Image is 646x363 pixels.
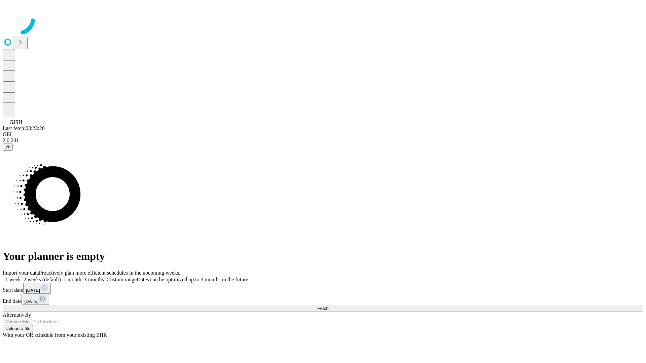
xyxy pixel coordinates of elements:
[39,270,180,276] span: Proactively plan more efficient schedules in the upcoming weeks.
[24,277,61,282] span: 2 weeks (default)
[64,277,81,282] span: 1 month
[9,119,22,125] span: GJSH
[23,283,51,294] button: [DATE]
[3,332,107,338] span: With your OR schedule from your existing EHR
[317,306,328,311] span: Fetch
[3,137,643,144] div: 2.0.241
[3,270,39,276] span: Import your data
[22,294,49,305] button: [DATE]
[84,277,104,282] span: 3 months
[107,277,137,282] span: Custom range
[3,305,643,312] button: Fetch
[5,145,10,150] span: @
[5,277,21,282] span: 1 week
[3,131,643,137] div: GEI
[3,144,13,151] button: @
[3,294,643,305] div: End date
[3,312,31,318] span: Alternatively
[3,283,643,294] div: Start date
[24,299,38,304] span: [DATE]
[137,277,249,282] span: Dates can be optimized up to 3 months in the future.
[3,125,45,131] span: Last fetch: 03:23:20
[3,250,643,263] h1: Your planner is empty
[3,325,33,332] button: Upload a file
[26,288,40,293] span: [DATE]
